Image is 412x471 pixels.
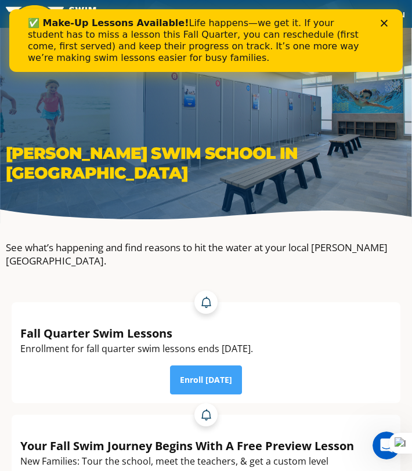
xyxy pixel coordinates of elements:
iframe: Intercom live chat banner [9,9,403,72]
button: Toggle navigation [373,5,412,23]
div: See what’s happening and find reasons to hit the water at your local [PERSON_NAME][GEOGRAPHIC_DATA]. [6,223,406,285]
iframe: Intercom live chat [373,432,400,459]
span: Menu [380,8,405,20]
div: Close [371,10,383,17]
img: FOSS Swim School Logo [6,5,105,23]
a: Enroll [DATE] [170,365,242,394]
div: Your Fall Swim Journey Begins With A Free Preview Lesson [20,438,392,454]
div: Fall Quarter Swim Lessons [20,325,253,341]
h1: [PERSON_NAME] Swim School in [GEOGRAPHIC_DATA] [6,143,406,183]
div: Enrollment for fall quarter swim lessons ends [DATE]. [20,341,253,357]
